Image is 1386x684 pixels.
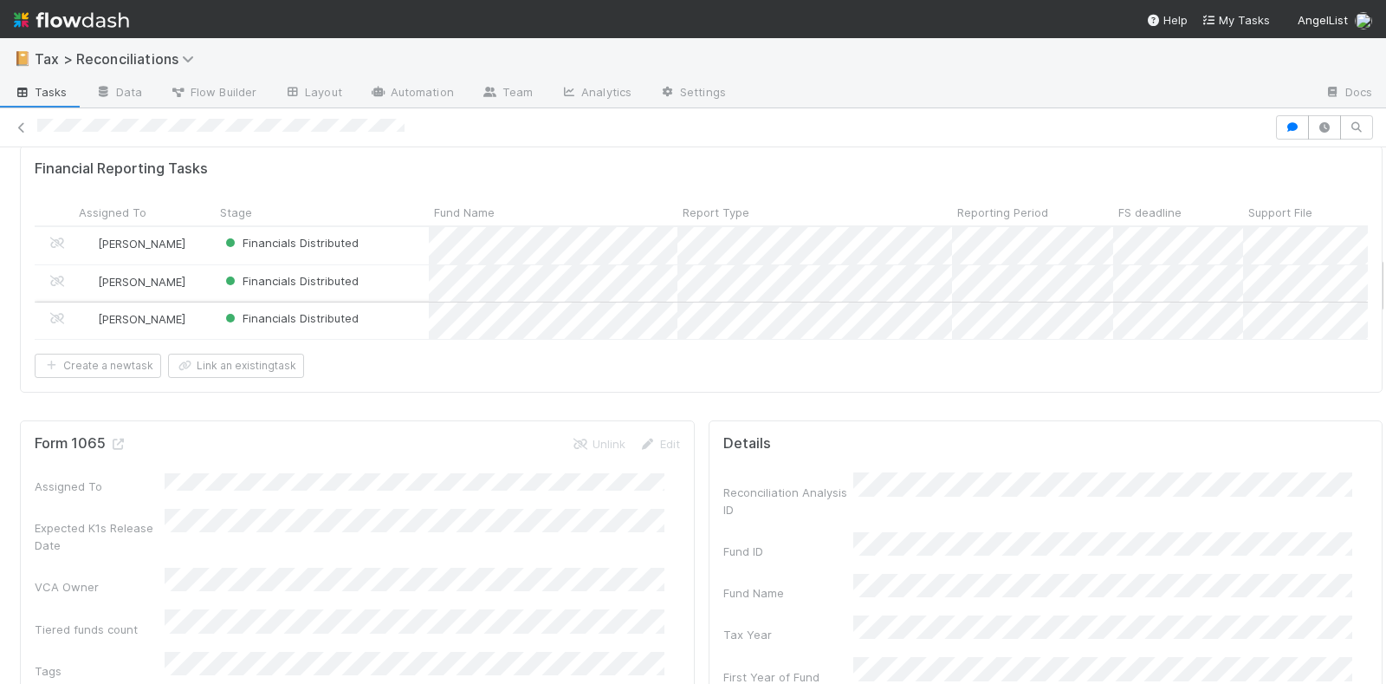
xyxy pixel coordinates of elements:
[957,204,1048,221] span: Reporting Period
[81,312,95,326] img: avatar_705f3a58-2659-4f93-91ad-7a5be837418b.png
[81,275,95,289] img: avatar_c7c7de23-09de-42ad-8e02-7981c37ee075.png
[434,204,495,221] span: Fund Name
[170,83,256,101] span: Flow Builder
[723,484,853,518] div: Reconciliation Analysis ID
[98,275,185,289] span: [PERSON_NAME]
[1298,13,1348,27] span: AngelList
[168,354,304,378] button: Link an existingtask
[81,273,185,290] div: [PERSON_NAME]
[1248,204,1312,221] span: Support File
[356,80,468,107] a: Automation
[14,51,31,66] span: 📔
[723,584,853,602] div: Fund Name
[547,80,645,107] a: Analytics
[1118,204,1182,221] span: FS deadline
[1311,80,1386,107] a: Docs
[645,80,740,107] a: Settings
[35,160,208,178] h5: Financial Reporting Tasks
[156,80,270,107] a: Flow Builder
[222,274,359,288] span: Financials Distributed
[222,236,359,250] span: Financials Distributed
[81,235,185,252] div: [PERSON_NAME]
[270,80,356,107] a: Layout
[35,662,165,680] div: Tags
[639,437,680,451] a: Edit
[572,437,625,451] a: Unlink
[468,80,547,107] a: Team
[81,237,95,251] img: avatar_c7c7de23-09de-42ad-8e02-7981c37ee075.png
[222,309,359,327] div: Financials Distributed
[1201,11,1270,29] a: My Tasks
[723,626,853,643] div: Tax Year
[14,5,129,35] img: logo-inverted-e16ddd16eac7371096b0.svg
[35,519,165,554] div: Expected K1s Release Date
[35,50,203,68] span: Tax > Reconciliations
[35,354,161,378] button: Create a newtask
[1146,11,1188,29] div: Help
[723,435,771,453] h5: Details
[14,83,68,101] span: Tasks
[35,478,165,495] div: Assigned To
[1355,12,1372,29] img: avatar_cc3a00d7-dd5c-4a2f-8d58-dd6545b20c0d.png
[79,204,146,221] span: Assigned To
[1201,13,1270,27] span: My Tasks
[35,578,165,596] div: VCA Owner
[35,435,126,453] h5: Form 1065
[222,311,359,325] span: Financials Distributed
[35,621,165,638] div: Tiered funds count
[220,204,252,221] span: Stage
[98,312,185,326] span: [PERSON_NAME]
[98,237,185,251] span: [PERSON_NAME]
[222,272,359,290] div: Financials Distributed
[81,80,156,107] a: Data
[723,543,853,560] div: Fund ID
[683,204,749,221] span: Report Type
[81,310,185,328] div: [PERSON_NAME]
[222,234,359,251] div: Financials Distributed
